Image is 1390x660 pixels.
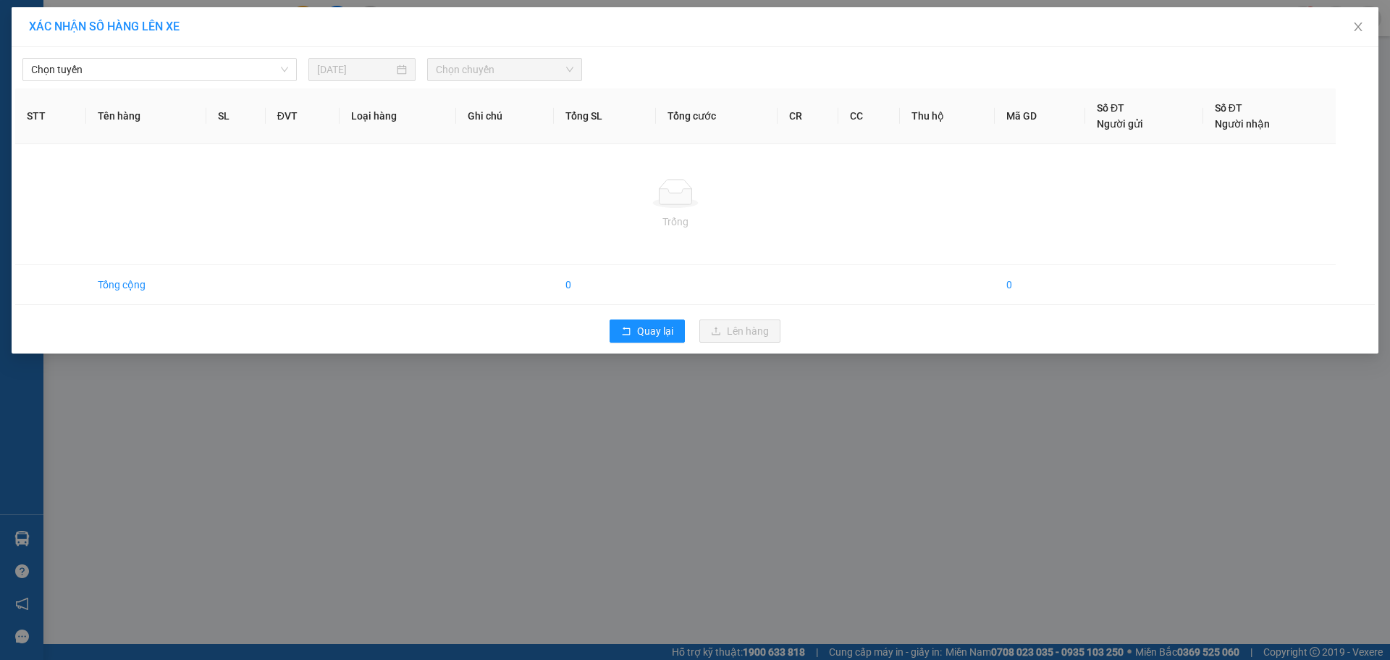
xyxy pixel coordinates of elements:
div: [PERSON_NAME] [169,64,286,82]
td: Tổng cộng [86,265,206,305]
div: 0347284567 [169,82,286,102]
th: Loại hàng [340,88,456,144]
span: Chọn chuyến [436,59,573,80]
th: Mã GD [995,88,1085,144]
div: ANH PHƯỚC [12,99,159,117]
div: VP 36 [PERSON_NAME] - Bà Rịa [169,12,286,64]
th: CR [778,88,839,144]
th: Thu hộ [900,88,994,144]
span: rollback [621,326,631,338]
th: SL [206,88,265,144]
span: Người gửi [1097,118,1143,130]
span: Chọn tuyến [31,59,288,80]
th: STT [15,88,86,144]
td: 0 [554,265,656,305]
span: Quay lại [637,323,673,339]
span: Gửi: [12,14,35,29]
span: close [1352,21,1364,33]
span: XÁC NHẬN SỐ HÀNG LÊN XE [29,20,180,33]
input: 14/08/2025 [317,62,394,78]
div: Trống [27,214,1324,230]
span: VPBR [190,102,245,128]
div: VP 18 [PERSON_NAME][GEOGRAPHIC_DATA] - [GEOGRAPHIC_DATA] [12,12,159,99]
button: Close [1338,7,1378,48]
th: Tổng SL [554,88,656,144]
th: Tên hàng [86,88,206,144]
span: Số ĐT [1215,102,1242,114]
span: Số ĐT [1097,102,1124,114]
th: Tổng cước [656,88,778,144]
span: Người nhận [1215,118,1270,130]
th: ĐVT [266,88,340,144]
button: rollbackQuay lại [610,319,685,343]
th: Ghi chú [456,88,555,144]
span: Nhận: [169,14,204,29]
button: uploadLên hàng [699,319,780,343]
td: 0 [995,265,1085,305]
th: CC [838,88,900,144]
